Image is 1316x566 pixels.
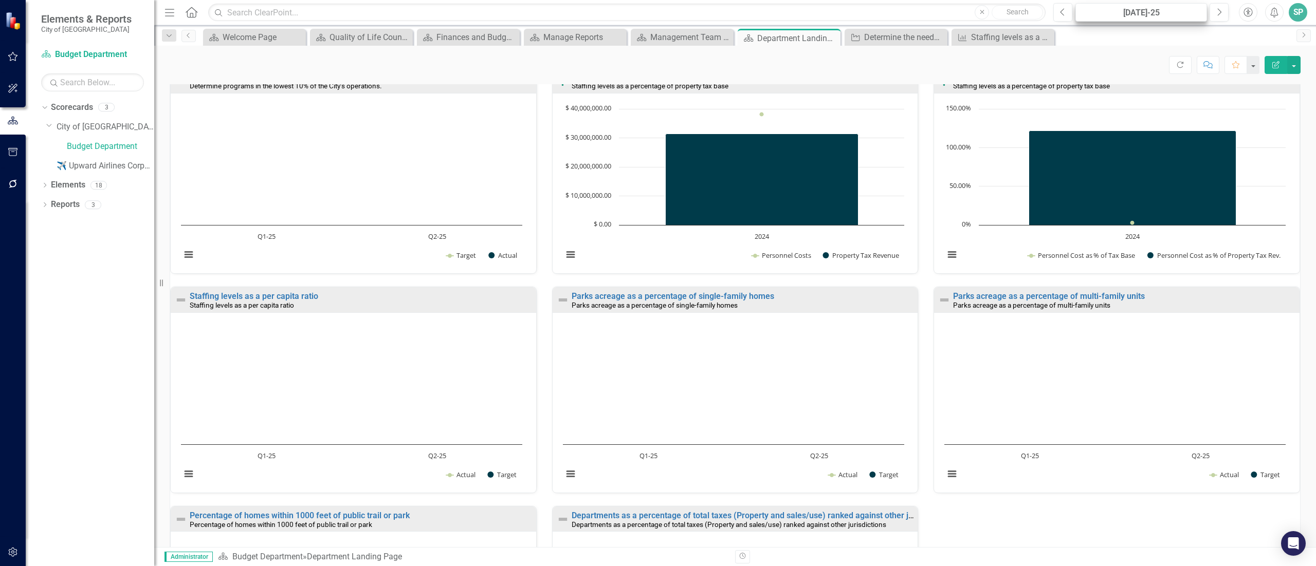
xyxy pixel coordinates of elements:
a: Staffing levels as a per capita ratio [190,291,318,301]
button: Show Actual [1210,470,1239,479]
div: Chart. Highcharts interactive chart. [939,104,1294,271]
small: City of [GEOGRAPHIC_DATA] [41,25,132,33]
div: Chart. Highcharts interactive chart. [176,323,531,490]
button: View chart menu, Chart [945,248,959,262]
path: 2024, 38,122,716. Personnel Costs. [759,112,763,117]
text: Personnel Cost as % of Property Tax Rev. [1157,251,1281,260]
button: Show Target [487,470,517,479]
div: Double-Click to Edit [552,68,919,274]
text: Actual [838,470,857,479]
svg: Interactive chart [176,323,527,490]
text: $ 10,000,000.00 [565,191,611,200]
div: Quality of Life Council Report [330,31,410,44]
text: Q1-25 [1021,451,1039,460]
button: [DATE]-25 [1075,3,1207,22]
div: Finances and Budgeting Council Report [436,31,517,44]
button: Show Personnel Cost as % of Property Tax Rev. [1147,251,1282,260]
div: » [218,551,727,563]
div: Double-Click to Edit [552,287,919,493]
img: Not Defined [557,294,569,306]
a: Parks acreage as a percentage of single-family homes [572,291,774,301]
div: Department Landing Page [757,32,838,45]
div: Staffing levels as a percentage of property tax base [971,31,1052,44]
button: Show Personnel Costs [752,251,811,260]
button: Search [992,5,1043,20]
a: Welcome Page [206,31,303,44]
button: Show Property Tax Revenue [822,251,900,260]
button: Show Target [446,251,477,260]
span: Administrator [164,552,213,562]
div: Double-Click to Edit [170,287,537,493]
button: Show Actual [488,251,517,260]
button: View chart menu, Chart [945,467,959,481]
button: Show Actual [828,470,857,479]
g: Personnel Cost as % of Tax Base, series 1 of 2. Line with 1 data point. [1130,221,1135,225]
div: Chart. Highcharts interactive chart. [176,104,531,271]
div: [DATE]-25 [1079,7,1203,19]
text: Personnel Cost as % of Tax Base [1038,251,1135,260]
text: 0% [962,219,971,229]
button: Show Personnel Cost as % of Tax Base [1028,251,1136,260]
img: Not Defined [557,513,569,525]
div: Management Team Report [650,31,731,44]
button: View chart menu, Chart [563,467,578,481]
svg: Interactive chart [939,323,1291,490]
a: Management Team Report [633,31,731,44]
input: Search ClearPoint... [208,4,1046,22]
text: Q1-25 [639,451,657,460]
text: Property Tax Revenue [832,251,899,260]
button: SP [1289,3,1307,22]
text: $ 0.00 [594,219,611,229]
div: 3 [98,103,115,112]
text: Actual [456,470,476,479]
div: Welcome Page [223,31,303,44]
div: Open Intercom Messenger [1281,531,1306,556]
svg: Interactive chart [558,323,909,490]
text: Q2-25 [810,451,828,460]
button: Show Target [869,470,899,479]
img: Not Defined [175,513,187,525]
a: Budget Department [232,552,303,561]
svg: Interactive chart [939,104,1291,271]
div: 18 [90,181,107,190]
text: $ 30,000,000.00 [565,133,611,142]
img: Not Defined [175,294,187,306]
a: Reports [51,199,80,211]
a: Quality of Life Council Report [313,31,410,44]
a: Percentage of homes within 1000 feet of public trail or park [190,511,410,520]
text: Personnel Costs [762,251,811,260]
small: Determine programs in the lowest 10% of the City’s operations. [190,82,382,90]
text: Q2-25 [428,451,446,460]
div: Double-Click to Edit [170,68,537,274]
g: Personnel Cost as % of Property Tax Rev., series 2 of 2. Bar series with 1 bar. [1029,131,1236,225]
text: Target [879,470,899,479]
small: Parks acreage as a percentage of single-family homes [572,301,738,309]
text: Target [497,470,517,479]
a: ✈️ Upward Airlines Corporate [57,160,154,172]
text: Q2-25 [1192,451,1210,460]
small: Staffing levels as a percentage of property tax base [953,82,1110,90]
div: Department Landing Page [307,552,402,561]
text: 150.00% [946,103,971,112]
text: Q1-25 [258,451,276,460]
path: 2024, 2.88031781. Personnel Cost as % of Tax Base. [1130,221,1135,225]
small: Departments as a percentage of total taxes (Property and sales/use) ranked against other jurisdic... [572,520,886,529]
a: City of [GEOGRAPHIC_DATA] [57,121,154,133]
div: Chart. Highcharts interactive chart. [558,323,913,490]
a: Elements [51,179,85,191]
path: 2024, 121.63847995. Personnel Cost as % of Property Tax Rev.. [1029,131,1236,225]
a: Departments as a percentage of total taxes (Property and sales/use) ranked against other jurisdic... [572,511,951,520]
img: Not Defined [938,294,951,306]
a: Budget Department [67,141,154,153]
a: Budget Department [41,49,144,61]
a: Finances and Budgeting Council Report [419,31,517,44]
div: Double-Click to Edit [934,68,1300,274]
span: Elements & Reports [41,13,132,25]
button: Show Target [1251,470,1281,479]
div: Manage Reports [543,31,624,44]
div: Chart. Highcharts interactive chart. [558,104,913,271]
div: Double-Click to Edit [934,287,1300,493]
text: Target [1261,470,1281,479]
text: $ 40,000,000.00 [565,103,611,112]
